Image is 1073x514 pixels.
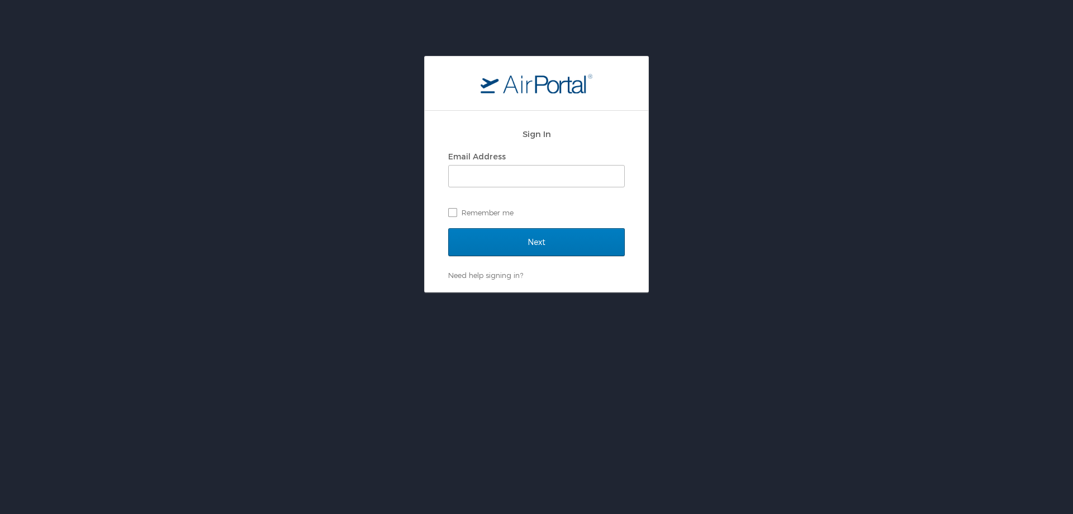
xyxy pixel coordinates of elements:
input: Next [448,228,625,256]
label: Remember me [448,204,625,221]
img: logo [481,73,592,93]
label: Email Address [448,152,506,161]
h2: Sign In [448,128,625,140]
a: Need help signing in? [448,271,523,280]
